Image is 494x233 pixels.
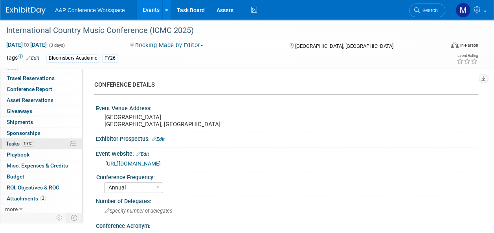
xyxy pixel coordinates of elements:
span: Sponsorships [7,130,40,136]
a: Conference Report [0,84,82,95]
span: Asset Reservations [7,97,53,103]
span: [GEOGRAPHIC_DATA], [GEOGRAPHIC_DATA] [295,43,393,49]
span: 100% [22,141,34,147]
a: Playbook [0,149,82,160]
span: Misc. Expenses & Credits [7,162,68,169]
a: Asset Reservations [0,95,82,106]
img: ExhibitDay [6,7,46,15]
a: Edit [26,55,39,61]
div: Event Website: [96,148,478,158]
a: more [0,204,82,215]
a: Edit [136,151,149,157]
div: Event Venue Address: [96,102,478,112]
span: (3 days) [48,43,65,48]
div: CONFERENCE DETAILS [94,81,472,89]
td: Personalize Event Tab Strip [53,213,66,223]
span: Specify number of delegates [105,208,172,214]
div: Event Rating [457,54,478,58]
a: ROI, Objectives & ROO [0,182,82,193]
span: ROI, Objectives & ROO [7,184,59,191]
span: Shipments [7,119,33,125]
td: Toggle Event Tabs [66,213,83,223]
a: Attachments2 [0,193,82,204]
a: Budget [0,171,82,182]
div: International Country Music Conference (ICMC 2025) [4,24,438,38]
a: Tasks100% [0,138,82,149]
div: Conference Acronym: [96,220,478,230]
span: Tasks [6,140,34,147]
span: Giveaways [7,108,32,114]
div: Number of Delegates: [96,195,478,205]
a: Misc. Expenses & Credits [0,160,82,171]
pre: [GEOGRAPHIC_DATA] [GEOGRAPHIC_DATA], [GEOGRAPHIC_DATA] [105,114,246,128]
div: In-Person [460,42,478,48]
button: Booking Made by Editor [127,41,206,49]
span: Playbook [7,151,29,158]
img: Mark Lopez [455,3,470,18]
span: Attachments [7,195,46,202]
a: Edit [152,137,165,142]
span: Conference Report [7,86,52,92]
span: Budget [7,173,24,180]
div: FY26 [102,54,118,62]
a: Shipments [0,117,82,127]
span: more [5,206,18,212]
a: Travel Reservations [0,73,82,84]
a: Search [409,4,445,17]
span: 2 [40,195,46,201]
div: Exhibitor Prospectus: [96,133,478,143]
a: Sponsorships [0,128,82,138]
span: Search [420,7,438,13]
a: Giveaways [0,106,82,116]
a: [URL][DOMAIN_NAME] [105,160,161,167]
span: to [23,42,30,48]
div: Conference Frequency: [96,171,475,181]
span: Staff [7,64,18,71]
div: Bloomsbury Academic [46,54,99,62]
span: A&P Conference Workspace [55,7,125,13]
span: [DATE] [DATE] [6,41,47,48]
span: Travel Reservations [7,75,55,81]
td: Tags [6,54,39,63]
div: Event Format [410,41,478,53]
img: Format-Inperson.png [451,42,459,48]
